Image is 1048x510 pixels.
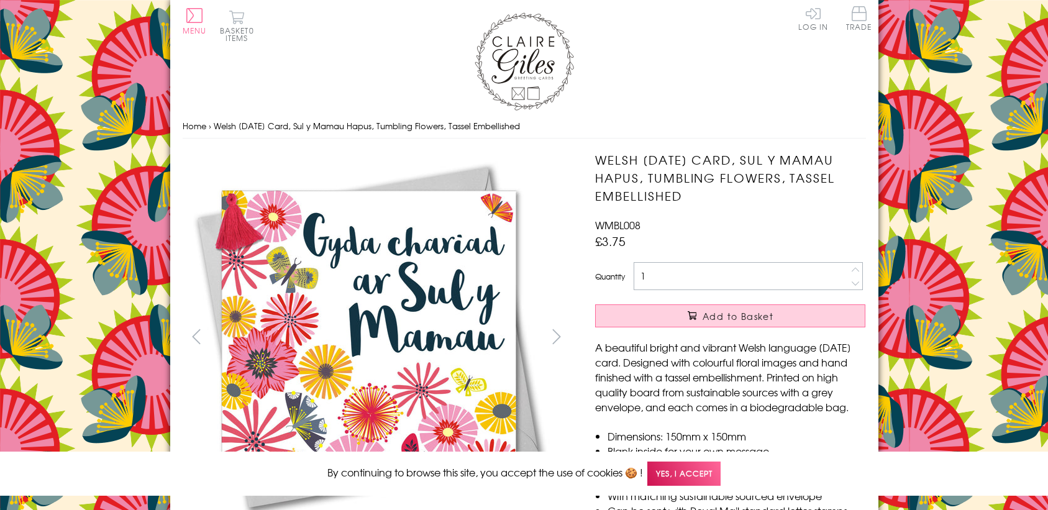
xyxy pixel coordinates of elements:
[220,10,254,42] button: Basket0 items
[542,322,570,350] button: next
[183,322,211,350] button: prev
[846,6,872,33] a: Trade
[595,304,865,327] button: Add to Basket
[798,6,828,30] a: Log In
[183,120,206,132] a: Home
[595,232,626,250] span: £3.75
[214,120,520,132] span: Welsh [DATE] Card, Sul y Mamau Hapus, Tumbling Flowers, Tassel Embellished
[183,8,207,34] button: Menu
[595,340,865,414] p: A beautiful bright and vibrant Welsh language [DATE] card. Designed with colourful floral images ...
[703,310,773,322] span: Add to Basket
[608,444,865,458] li: Blank inside for your own message
[647,462,721,486] span: Yes, I accept
[595,217,640,232] span: WMBL008
[608,429,865,444] li: Dimensions: 150mm x 150mm
[608,488,865,503] li: With matching sustainable sourced envelope
[183,25,207,36] span: Menu
[475,12,574,111] img: Claire Giles Greetings Cards
[595,151,865,204] h1: Welsh [DATE] Card, Sul y Mamau Hapus, Tumbling Flowers, Tassel Embellished
[595,271,625,282] label: Quantity
[183,114,866,139] nav: breadcrumbs
[226,25,254,43] span: 0 items
[209,120,211,132] span: ›
[846,6,872,30] span: Trade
